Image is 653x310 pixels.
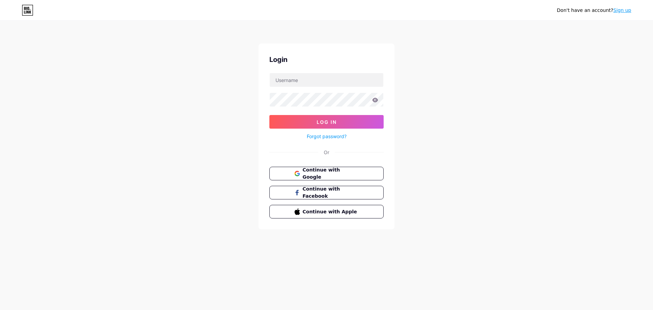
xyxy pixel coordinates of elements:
[324,149,329,156] div: Or
[269,115,384,129] button: Log In
[270,73,383,87] input: Username
[269,167,384,180] button: Continue with Google
[317,119,337,125] span: Log In
[269,205,384,218] button: Continue with Apple
[303,185,359,200] span: Continue with Facebook
[303,208,359,215] span: Continue with Apple
[557,7,631,14] div: Don't have an account?
[613,7,631,13] a: Sign up
[307,133,347,140] a: Forgot password?
[269,54,384,65] div: Login
[303,166,359,181] span: Continue with Google
[269,186,384,199] button: Continue with Facebook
